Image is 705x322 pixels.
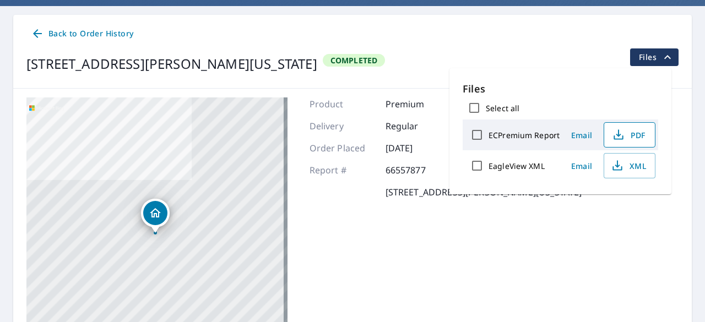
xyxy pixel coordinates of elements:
[611,159,646,172] span: XML
[310,141,376,155] p: Order Placed
[564,127,599,144] button: Email
[386,97,452,111] p: Premium
[386,185,582,199] p: [STREET_ADDRESS][PERSON_NAME][US_STATE]
[611,128,646,141] span: PDF
[310,119,376,133] p: Delivery
[386,163,452,177] p: 66557877
[630,48,679,66] button: filesDropdownBtn-66557877
[564,157,599,174] button: Email
[310,163,376,177] p: Report #
[486,103,519,113] label: Select all
[489,161,545,171] label: EagleView XML
[568,161,595,171] span: Email
[310,97,376,111] p: Product
[604,153,655,178] button: XML
[386,141,452,155] p: [DATE]
[141,199,170,233] div: Dropped pin, building 1, Residential property, 4702 Rivera Court Southwest Wyoming, MI 49418
[639,51,674,64] span: Files
[324,55,384,66] span: Completed
[604,122,655,148] button: PDF
[26,54,317,74] div: [STREET_ADDRESS][PERSON_NAME][US_STATE]
[568,130,595,140] span: Email
[26,24,138,44] a: Back to Order History
[386,119,452,133] p: Regular
[489,130,560,140] label: ECPremium Report
[31,27,133,41] span: Back to Order History
[463,81,658,96] p: Files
